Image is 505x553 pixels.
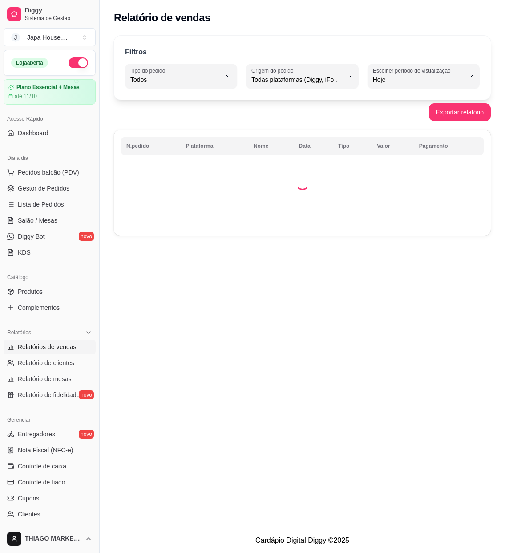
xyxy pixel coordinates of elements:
button: Origem do pedidoTodas plataformas (Diggy, iFood) [246,64,358,89]
button: Pedidos balcão (PDV) [4,165,96,179]
span: Controle de fiado [18,478,65,487]
span: Todas plataformas (Diggy, iFood) [251,75,342,84]
article: até 11/10 [15,93,37,100]
div: Acesso Rápido [4,112,96,126]
a: Relatório de mesas [4,372,96,386]
a: KDS [4,245,96,260]
a: Nota Fiscal (NFC-e) [4,443,96,457]
a: Salão / Mesas [4,213,96,228]
button: Escolher período de visualizaçãoHoje [368,64,480,89]
span: Diggy Bot [18,232,45,241]
div: Loading [295,176,310,190]
a: Estoque [4,523,96,537]
span: Relatórios de vendas [18,342,77,351]
div: Loja aberta [11,58,48,68]
footer: Cardápio Digital Diggy © 2025 [100,528,505,553]
a: Controle de fiado [4,475,96,489]
span: Todos [130,75,221,84]
p: Filtros [125,47,147,57]
span: KDS [18,248,31,257]
span: Relatório de fidelidade [18,390,80,399]
span: Complementos [18,303,60,312]
div: Catálogo [4,270,96,285]
span: Clientes [18,510,40,519]
span: Gestor de Pedidos [18,184,69,193]
div: Dia a dia [4,151,96,165]
a: Plano Essencial + Mesasaté 11/10 [4,79,96,105]
a: Produtos [4,285,96,299]
span: Relatórios [7,329,31,336]
span: Cupons [18,494,39,503]
a: Clientes [4,507,96,521]
span: Produtos [18,287,43,296]
span: Diggy [25,7,92,15]
button: Tipo do pedidoTodos [125,64,237,89]
label: Escolher período de visualização [373,67,453,74]
h2: Relatório de vendas [114,11,210,25]
label: Origem do pedido [251,67,296,74]
a: Relatório de fidelidadenovo [4,388,96,402]
span: J [11,33,20,42]
span: Relatório de clientes [18,358,74,367]
a: Entregadoresnovo [4,427,96,441]
a: Diggy Botnovo [4,229,96,244]
span: Sistema de Gestão [25,15,92,22]
span: Entregadores [18,430,55,439]
a: Lista de Pedidos [4,197,96,211]
span: Controle de caixa [18,462,66,471]
a: DiggySistema de Gestão [4,4,96,25]
button: Exportar relatório [429,103,491,121]
div: Japa House. ... [27,33,67,42]
span: Hoje [373,75,464,84]
a: Cupons [4,491,96,505]
article: Plano Essencial + Mesas [16,84,80,91]
a: Dashboard [4,126,96,140]
a: Controle de caixa [4,459,96,473]
span: Pedidos balcão (PDV) [18,168,79,177]
a: Gestor de Pedidos [4,181,96,195]
a: Relatórios de vendas [4,340,96,354]
button: Alterar Status [69,57,88,68]
span: Nota Fiscal (NFC-e) [18,446,73,455]
a: Complementos [4,301,96,315]
button: Select a team [4,28,96,46]
a: Relatório de clientes [4,356,96,370]
span: Lista de Pedidos [18,200,64,209]
span: Salão / Mesas [18,216,57,225]
div: Gerenciar [4,413,96,427]
span: THIAGO MARKETING [25,535,81,543]
button: THIAGO MARKETING [4,528,96,549]
label: Tipo do pedido [130,67,168,74]
span: Relatório de mesas [18,374,72,383]
span: Dashboard [18,129,48,138]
